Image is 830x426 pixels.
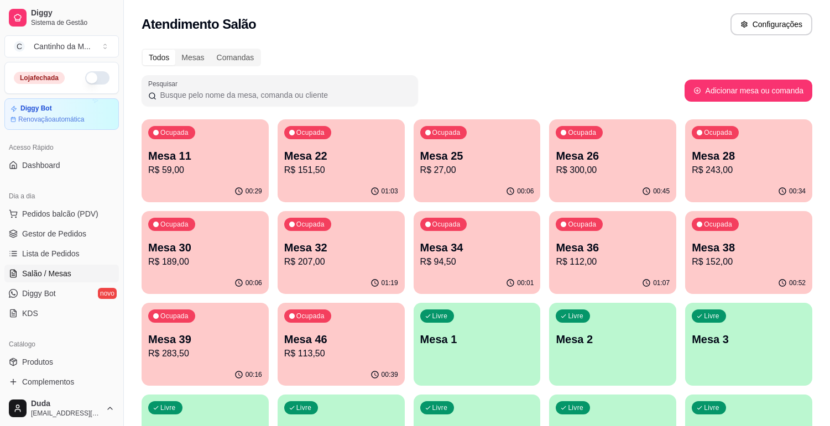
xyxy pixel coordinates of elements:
p: R$ 243,00 [692,164,806,177]
p: 00:01 [517,278,534,287]
p: 00:39 [382,370,398,379]
button: OcupadaMesa 25R$ 27,0000:06 [414,119,541,202]
input: Pesquisar [156,90,411,101]
p: Mesa 46 [284,332,398,347]
p: R$ 151,50 [284,164,398,177]
span: Gestor de Pedidos [22,228,86,239]
p: R$ 152,00 [692,255,806,269]
p: Mesa 22 [284,148,398,164]
h2: Atendimento Salão [142,15,256,33]
p: R$ 283,50 [148,347,262,360]
p: R$ 94,50 [420,255,534,269]
div: Cantinho da M ... [34,41,91,52]
div: Loja fechada [14,72,65,84]
p: Ocupada [432,128,461,137]
p: 00:06 [517,187,534,196]
a: KDS [4,304,119,322]
a: Diggy Botnovo [4,285,119,302]
p: Ocupada [296,128,325,137]
p: Ocupada [296,220,325,229]
p: 00:34 [789,187,806,196]
label: Pesquisar [148,79,181,88]
a: Produtos [4,353,119,371]
span: Diggy [31,8,114,18]
div: Acesso Rápido [4,139,119,156]
p: Livre [568,312,583,320]
p: 01:07 [653,278,670,287]
p: Ocupada [568,128,596,137]
a: Dashboard [4,156,119,174]
p: R$ 207,00 [284,255,398,269]
p: Ocupada [160,312,189,320]
p: Mesa 39 [148,332,262,347]
button: LivreMesa 1 [414,303,541,386]
span: Salão / Mesas [22,268,71,279]
button: Adicionar mesa ou comanda [685,80,812,102]
span: KDS [22,308,38,319]
a: Salão / Mesas [4,265,119,282]
p: R$ 113,50 [284,347,398,360]
button: Pedidos balcão (PDV) [4,205,119,223]
button: OcupadaMesa 26R$ 300,0000:45 [549,119,676,202]
button: LivreMesa 2 [549,303,676,386]
p: Ocupada [568,220,596,229]
p: Mesa 34 [420,240,534,255]
p: Mesa 32 [284,240,398,255]
button: Configurações [730,13,812,35]
button: OcupadaMesa 34R$ 94,5000:01 [414,211,541,294]
button: OcupadaMesa 36R$ 112,0001:07 [549,211,676,294]
p: 00:06 [246,278,262,287]
a: Lista de Pedidos [4,245,119,262]
span: Duda [31,399,101,409]
p: Livre [296,403,312,412]
p: Mesa 36 [556,240,670,255]
span: C [14,41,25,52]
p: R$ 59,00 [148,164,262,177]
p: Mesa 11 [148,148,262,164]
p: Mesa 30 [148,240,262,255]
a: Diggy BotRenovaçãoautomática [4,98,119,130]
p: Ocupada [432,220,461,229]
button: OcupadaMesa 39R$ 283,5000:16 [142,303,269,386]
a: Complementos [4,373,119,391]
p: 00:16 [246,370,262,379]
p: Mesa 3 [692,332,806,347]
span: Complementos [22,376,74,387]
span: Lista de Pedidos [22,248,80,259]
button: OcupadaMesa 38R$ 152,0000:52 [685,211,812,294]
button: OcupadaMesa 32R$ 207,0001:19 [278,211,405,294]
button: Duda[EMAIL_ADDRESS][DOMAIN_NAME] [4,395,119,422]
button: OcupadaMesa 28R$ 243,0000:34 [685,119,812,202]
button: OcupadaMesa 46R$ 113,5000:39 [278,303,405,386]
span: Pedidos balcão (PDV) [22,208,98,219]
article: Renovação automática [18,115,84,124]
p: R$ 300,00 [556,164,670,177]
p: Livre [160,403,176,412]
div: Catálogo [4,335,119,353]
p: Livre [432,403,448,412]
button: LivreMesa 3 [685,303,812,386]
p: Mesa 1 [420,332,534,347]
p: Ocupada [160,128,189,137]
div: Comandas [211,50,260,65]
button: Alterar Status [85,71,109,85]
p: 00:29 [246,187,262,196]
p: 01:03 [382,187,398,196]
p: R$ 189,00 [148,255,262,269]
div: Dia a dia [4,187,119,205]
span: Dashboard [22,160,60,171]
p: Livre [704,312,719,320]
button: OcupadaMesa 11R$ 59,0000:29 [142,119,269,202]
span: [EMAIL_ADDRESS][DOMAIN_NAME] [31,409,101,418]
button: Select a team [4,35,119,57]
p: 00:45 [653,187,670,196]
p: Ocupada [704,128,732,137]
button: OcupadaMesa 22R$ 151,5001:03 [278,119,405,202]
p: Ocupada [704,220,732,229]
div: Todos [143,50,175,65]
p: Mesa 26 [556,148,670,164]
a: DiggySistema de Gestão [4,4,119,31]
span: Produtos [22,356,53,367]
p: Livre [432,312,448,320]
p: Ocupada [296,312,325,320]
